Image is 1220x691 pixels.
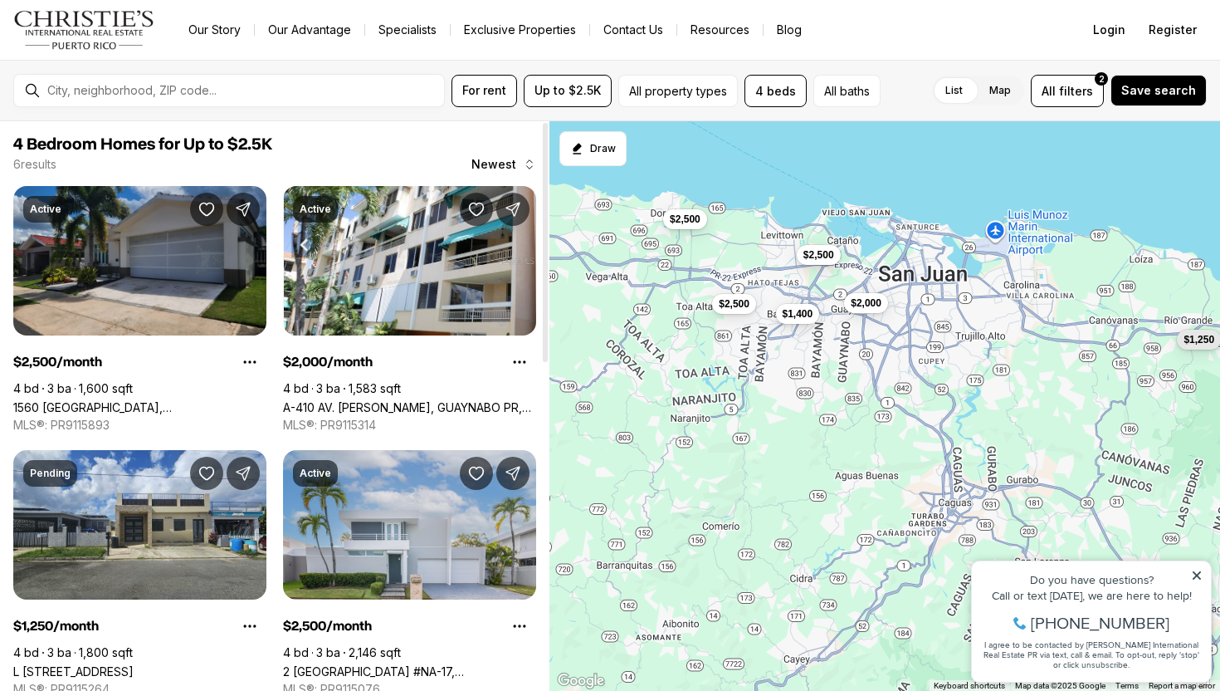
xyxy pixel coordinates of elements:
[1031,75,1104,107] button: Allfilters2
[233,610,266,643] button: Property options
[233,345,266,379] button: Property options
[618,75,738,107] button: All property types
[1110,75,1207,106] button: Save search
[461,148,546,181] button: Newest
[30,203,61,216] p: Active
[534,84,601,97] span: Up to $2.5K
[460,457,493,490] button: Save Property: 2 Plaza MANSION DEL NORTE #NA-17
[30,467,71,480] p: Pending
[17,37,240,49] div: Do you have questions?
[451,75,517,107] button: For rent
[13,10,155,50] img: logo
[227,457,260,490] button: Share Property
[775,304,819,324] button: $1,400
[932,76,976,105] label: List
[764,18,815,42] a: Blog
[13,136,272,153] span: 4 Bedroom Homes for Up to $2.5K
[496,193,529,226] button: Share Property
[283,400,536,414] a: A-410 AV. JUAN CARLOS DE BORBÓN, GUAYNABO PR, 00969
[851,296,881,309] span: $2,000
[559,131,627,166] button: Start drawing
[1099,72,1105,86] span: 2
[1121,84,1196,97] span: Save search
[451,18,589,42] a: Exclusive Properties
[68,78,207,95] span: [PHONE_NUMBER]
[503,610,536,643] button: Property options
[677,18,763,42] a: Resources
[797,244,841,264] button: $2,500
[744,75,807,107] button: 4 beds
[1083,13,1135,47] button: Login
[719,296,749,310] span: $2,500
[460,193,493,226] button: Save Property: A-410 AV. JUAN CARLOS DE BORBÓN
[462,84,506,97] span: For rent
[1042,82,1056,100] span: All
[503,345,536,379] button: Property options
[813,75,881,107] button: All baths
[844,292,888,312] button: $2,000
[1059,82,1093,100] span: filters
[365,18,450,42] a: Specialists
[670,212,700,225] span: $2,500
[300,467,331,480] p: Active
[227,193,260,226] button: Share Property
[803,247,834,261] span: $2,500
[190,457,223,490] button: Save Property: L 238 calle Main ALTURAS DE RÍO GRANDE
[590,18,676,42] button: Contact Us
[255,18,364,42] a: Our Advantage
[300,203,331,216] p: Active
[496,457,529,490] button: Share Property
[13,400,266,414] a: 1560 MODENA, TOA ALTA PR, 00953
[190,193,223,226] button: Save Property: 1560 MODENA
[712,293,756,313] button: $2,500
[524,75,612,107] button: Up to $2.5K
[976,76,1024,105] label: Map
[1149,23,1197,37] span: Register
[782,307,813,321] span: $1,400
[471,158,516,171] span: Newest
[1139,13,1207,47] button: Register
[175,18,254,42] a: Our Story
[21,102,237,134] span: I agree to be contacted by [PERSON_NAME] International Real Estate PR via text, call & email. To ...
[1093,23,1125,37] span: Login
[13,158,56,171] p: 6 results
[663,208,707,228] button: $2,500
[13,664,134,679] a: L 238 calle Main ALTURAS DE RÍO GRANDE, RIO GRANDE PR, 00745
[283,664,536,679] a: 2 Plaza MANSION DEL NORTE #NA-17, CATANO PR, 00962
[1183,332,1214,345] span: $1,250
[17,53,240,65] div: Call or text [DATE], we are here to help!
